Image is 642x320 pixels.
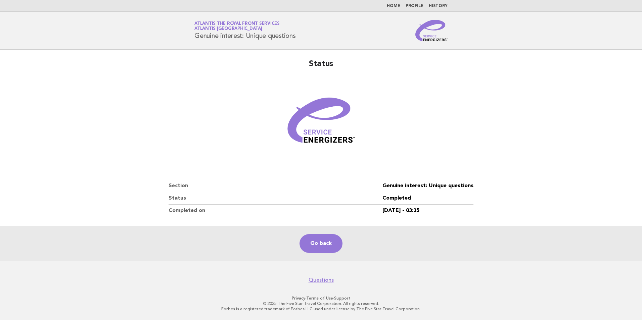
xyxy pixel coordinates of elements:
a: History [429,4,448,8]
span: Atlantis [GEOGRAPHIC_DATA] [194,27,262,31]
a: Support [334,296,351,301]
a: Privacy [292,296,305,301]
dd: [DATE] - 03:35 [382,205,473,217]
a: Questions [309,277,334,283]
dt: Status [169,192,382,205]
dt: Section [169,180,382,192]
p: · · [116,296,526,301]
dt: Completed on [169,205,382,217]
dd: Completed [382,192,473,205]
p: © 2025 The Five Star Travel Corporation. All rights reserved. [116,301,526,306]
a: Profile [406,4,423,8]
h1: Genuine interest: Unique questions [194,22,296,39]
img: Verified [281,83,361,164]
p: Forbes is a registered trademark of Forbes LLC used under license by The Five Star Travel Corpora... [116,306,526,312]
img: Service Energizers [415,20,448,41]
h2: Status [169,59,473,75]
a: Home [387,4,400,8]
dd: Genuine interest: Unique questions [382,180,473,192]
a: Go back [300,234,342,253]
a: Terms of Use [306,296,333,301]
a: Atlantis The Royal Front ServicesAtlantis [GEOGRAPHIC_DATA] [194,21,280,31]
